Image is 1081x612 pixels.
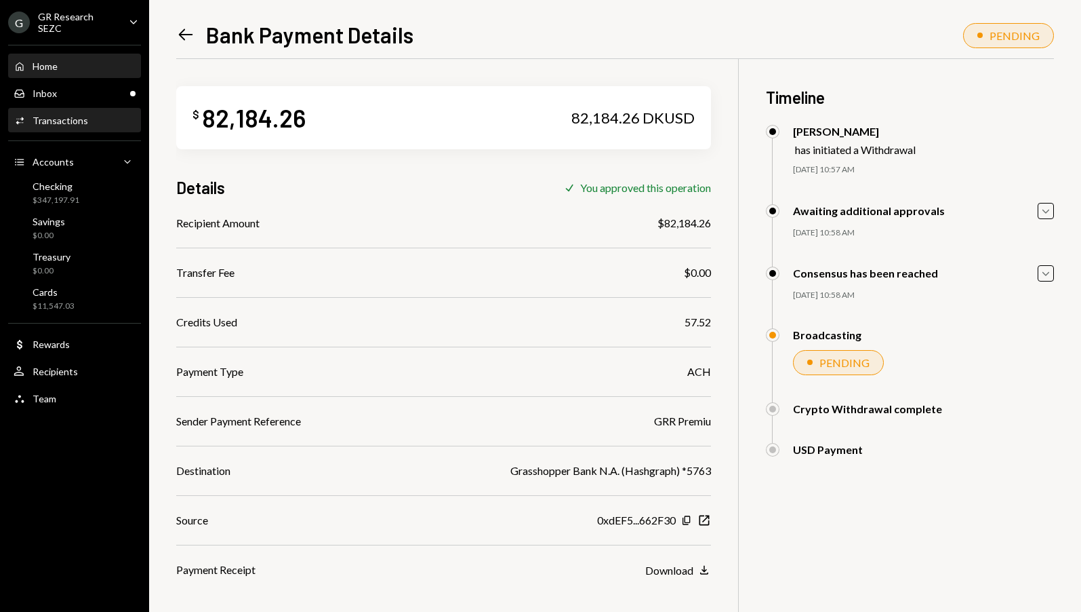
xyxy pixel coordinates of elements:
div: Checking [33,180,79,192]
div: $347,197.91 [33,195,79,206]
div: Payment Type [176,364,243,380]
div: Source [176,512,208,529]
div: Consensus has been reached [793,267,938,280]
div: [PERSON_NAME] [793,125,916,138]
div: Awaiting additional approvals [793,204,945,217]
div: has initiated a Withdrawal [795,143,916,156]
div: 82,184.26 DKUSD [571,109,695,128]
div: Recipients [33,366,78,377]
div: Rewards [33,339,70,350]
div: Crypto Withdrawal complete [793,402,942,415]
a: Team [8,386,141,410]
h3: Timeline [766,86,1054,109]
div: G [8,12,30,33]
div: Payment Receipt [176,562,256,578]
div: $ [192,108,199,121]
button: Download [645,563,711,578]
div: [DATE] 10:58 AM [793,290,1054,301]
a: Accounts [8,149,141,174]
a: Treasury$0.00 [8,247,141,280]
a: Transactions [8,108,141,132]
h1: Bank Payment Details [206,21,413,48]
div: PENDING [990,29,1040,42]
div: Team [33,393,56,404]
div: Home [33,60,58,72]
div: Sender Payment Reference [176,413,301,429]
div: 57.52 [685,314,711,330]
div: GRR Premiu [654,413,711,429]
div: [DATE] 10:57 AM [793,164,1054,176]
h3: Details [176,176,225,199]
div: Credits Used [176,314,237,330]
div: $0.00 [33,230,65,242]
a: Inbox [8,81,141,105]
div: 82,184.26 [202,102,306,133]
div: Inbox [33,88,57,99]
div: ACH [687,364,711,380]
div: Cards [33,286,75,298]
div: [DATE] 10:58 AM [793,227,1054,239]
div: Accounts [33,156,74,168]
div: Savings [33,216,65,227]
div: Download [645,564,693,577]
div: Transactions [33,115,88,126]
div: PENDING [819,356,870,369]
a: Checking$347,197.91 [8,176,141,209]
div: $0.00 [684,265,711,281]
div: $0.00 [33,265,70,277]
div: $82,184.26 [657,215,711,231]
a: Rewards [8,332,141,356]
div: 0xdEF5...662F30 [597,512,676,529]
a: Savings$0.00 [8,212,141,244]
div: Destination [176,463,230,479]
div: Treasury [33,251,70,263]
div: You approved this operation [580,181,711,194]
a: Home [8,54,141,78]
a: Cards$11,547.03 [8,282,141,315]
a: Recipients [8,359,141,383]
div: USD Payment [793,443,863,456]
div: GR Research SEZC [38,11,118,34]
div: Grasshopper Bank N.A. (Hashgraph) *5763 [510,463,711,479]
div: $11,547.03 [33,301,75,312]
div: Transfer Fee [176,265,234,281]
div: Broadcasting [793,328,861,341]
div: Recipient Amount [176,215,260,231]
